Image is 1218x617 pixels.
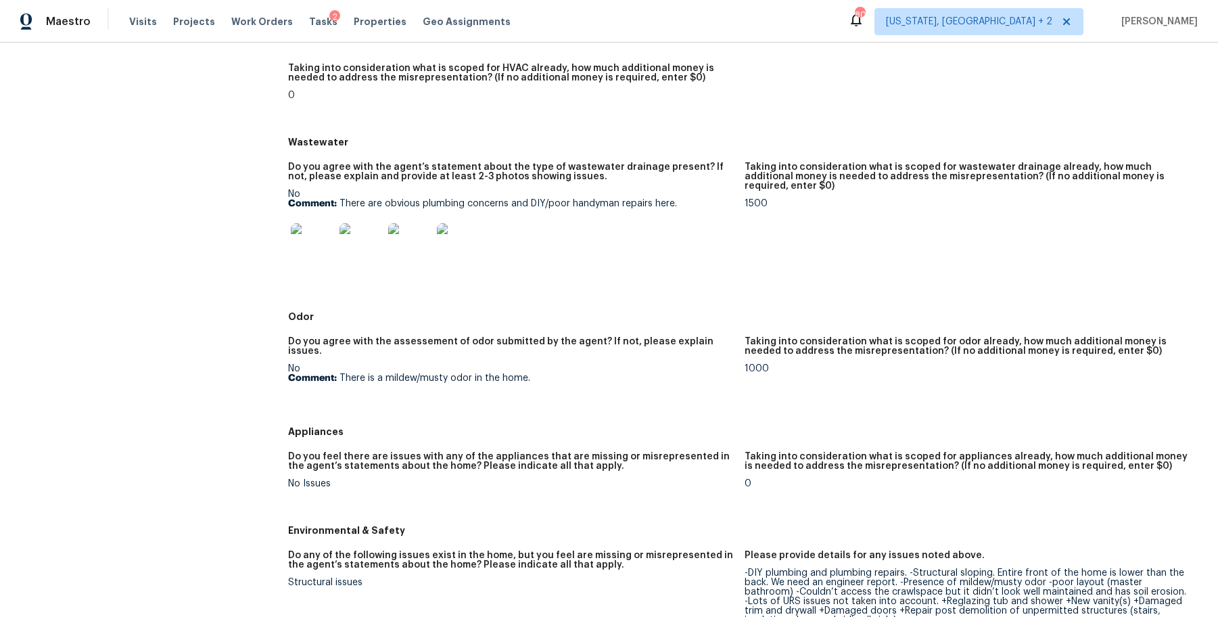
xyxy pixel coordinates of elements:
h5: Taking into consideration what is scoped for appliances already, how much additional money is nee... [745,452,1191,471]
div: 0 [745,479,1191,488]
div: 2 [329,10,340,24]
h5: Taking into consideration what is scoped for HVAC already, how much additional money is needed to... [288,64,734,83]
p: There are obvious plumbing concerns and DIY/poor handyman repairs here. [288,199,734,208]
span: Work Orders [231,15,293,28]
span: Projects [173,15,215,28]
span: [PERSON_NAME] [1116,15,1198,28]
h5: Do you agree with the assessement of odor submitted by the agent? If not, please explain issues. [288,337,734,356]
h5: Environmental & Safety [288,524,1202,537]
h5: Taking into consideration what is scoped for odor already, how much additional money is needed to... [745,337,1191,356]
h5: Odor [288,310,1202,323]
div: 1500 [745,199,1191,208]
span: [US_STATE], [GEOGRAPHIC_DATA] + 2 [886,15,1052,28]
h5: Do you feel there are issues with any of the appliances that are missing or misrepresented in the... [288,452,734,471]
div: No [288,364,734,383]
p: There is a mildew/musty odor in the home. [288,373,734,383]
h5: Appliances [288,425,1202,438]
h5: Do any of the following issues exist in the home, but you feel are missing or misrepresented in t... [288,551,734,570]
span: Tasks [309,17,337,26]
div: Structural issues [288,578,734,587]
span: Geo Assignments [423,15,511,28]
b: Comment: [288,199,337,208]
span: Visits [129,15,157,28]
h5: Do you agree with the agent’s statement about the type of wastewater drainage present? If not, pl... [288,162,734,181]
span: Properties [354,15,406,28]
h5: Taking into consideration what is scoped for wastewater drainage already, how much additional mon... [745,162,1191,191]
div: No [288,189,734,275]
div: 80 [855,8,864,22]
div: No Issues [288,479,734,488]
div: 0 [288,91,734,100]
div: 1000 [745,364,1191,373]
h5: Wastewater [288,135,1202,149]
span: Maestro [46,15,91,28]
b: Comment: [288,373,337,383]
h5: Please provide details for any issues noted above. [745,551,985,560]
